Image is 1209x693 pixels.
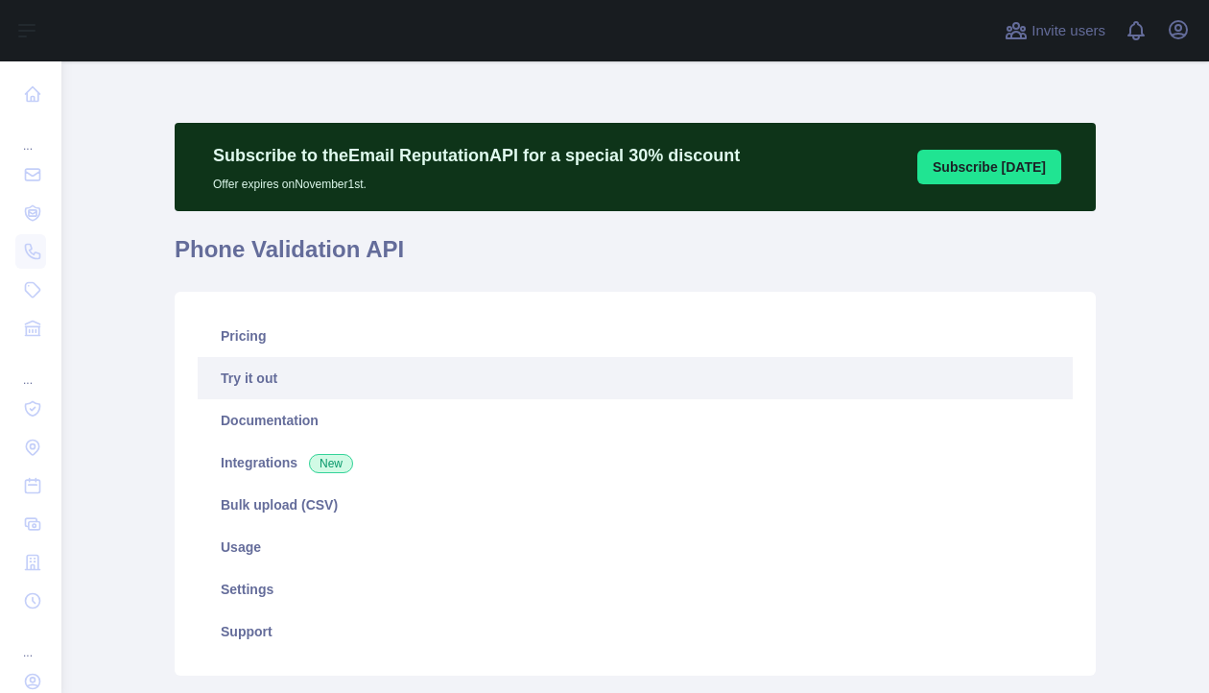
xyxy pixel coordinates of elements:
p: Offer expires on November 1st. [213,169,740,192]
button: Subscribe [DATE] [917,150,1061,184]
h1: Phone Validation API [175,234,1096,280]
div: ... [15,115,46,154]
p: Subscribe to the Email Reputation API for a special 30 % discount [213,142,740,169]
button: Invite users [1001,15,1109,46]
a: Pricing [198,315,1073,357]
span: New [309,454,353,473]
span: Invite users [1031,20,1105,42]
a: Usage [198,526,1073,568]
a: Integrations New [198,442,1073,484]
div: ... [15,349,46,388]
a: Support [198,610,1073,653]
div: ... [15,622,46,660]
a: Try it out [198,357,1073,399]
a: Bulk upload (CSV) [198,484,1073,526]
a: Settings [198,568,1073,610]
a: Documentation [198,399,1073,442]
